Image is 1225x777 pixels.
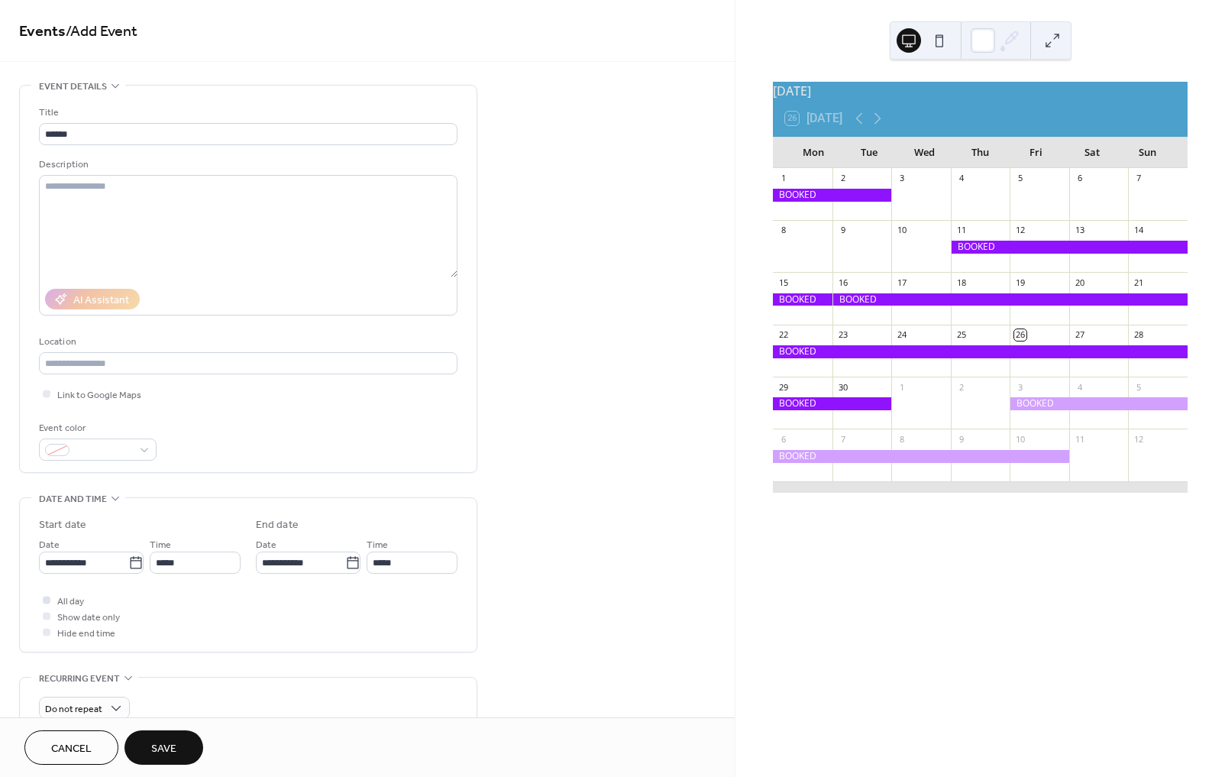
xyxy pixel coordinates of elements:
span: Save [151,741,176,757]
div: 22 [777,329,789,341]
div: 8 [777,225,789,236]
div: Event color [39,420,154,436]
div: 6 [777,433,789,445]
div: 3 [896,173,907,184]
div: 12 [1014,225,1026,236]
div: 20 [1074,277,1085,288]
div: 15 [777,277,789,288]
div: 1 [777,173,789,184]
span: Date [256,537,276,553]
div: BOOKED [1010,397,1188,410]
div: 24 [896,329,907,341]
div: Sun [1120,138,1175,168]
div: 7 [837,433,848,445]
div: 11 [955,225,967,236]
span: Link to Google Maps [57,387,141,403]
span: Show date only [57,610,120,626]
div: BOOKED [951,241,1188,254]
div: 17 [896,277,907,288]
div: 29 [777,381,789,393]
span: Hide end time [57,626,115,642]
div: 26 [1014,329,1026,341]
div: End date [256,517,299,533]
div: 8 [896,433,907,445]
div: 19 [1014,277,1026,288]
div: 5 [1014,173,1026,184]
div: 2 [837,173,848,184]
div: Wed [897,138,952,168]
div: 9 [837,225,848,236]
div: BOOKED [773,450,1069,463]
div: Fri [1008,138,1064,168]
a: Events [19,17,66,47]
div: 11 [1074,433,1085,445]
div: 4 [1074,381,1085,393]
div: 14 [1133,225,1144,236]
span: Event details [39,79,107,95]
span: Date and time [39,491,107,507]
div: 25 [955,329,967,341]
div: 7 [1133,173,1144,184]
div: BOOKED [773,293,832,306]
span: Recurring event [39,671,120,687]
div: 21 [1133,277,1144,288]
div: Mon [785,138,841,168]
div: 2 [955,381,967,393]
div: 4 [955,173,967,184]
div: BOOKED [773,345,1188,358]
button: Cancel [24,730,118,765]
span: Cancel [51,741,92,757]
div: Start date [39,517,86,533]
div: Thu [952,138,1008,168]
div: 28 [1133,329,1144,341]
div: 10 [1014,433,1026,445]
span: Time [150,537,171,553]
div: 27 [1074,329,1085,341]
div: 12 [1133,433,1144,445]
div: [DATE] [773,82,1188,100]
div: Tue [841,138,897,168]
div: 18 [955,277,967,288]
div: BOOKED [773,189,891,202]
div: 6 [1074,173,1085,184]
div: 10 [896,225,907,236]
span: Date [39,537,60,553]
div: 9 [955,433,967,445]
span: Time [367,537,388,553]
div: Location [39,334,454,350]
span: / Add Event [66,17,137,47]
div: BOOKED [773,397,891,410]
div: 1 [896,381,907,393]
div: 30 [837,381,848,393]
span: Do not repeat [45,701,102,718]
div: 3 [1014,381,1026,393]
div: 5 [1133,381,1144,393]
div: Sat [1064,138,1120,168]
div: 23 [837,329,848,341]
div: 16 [837,277,848,288]
div: Description [39,157,454,173]
button: Save [124,730,203,765]
div: BOOKED [832,293,1188,306]
div: 13 [1074,225,1085,236]
span: All day [57,594,84,610]
div: Title [39,105,454,121]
